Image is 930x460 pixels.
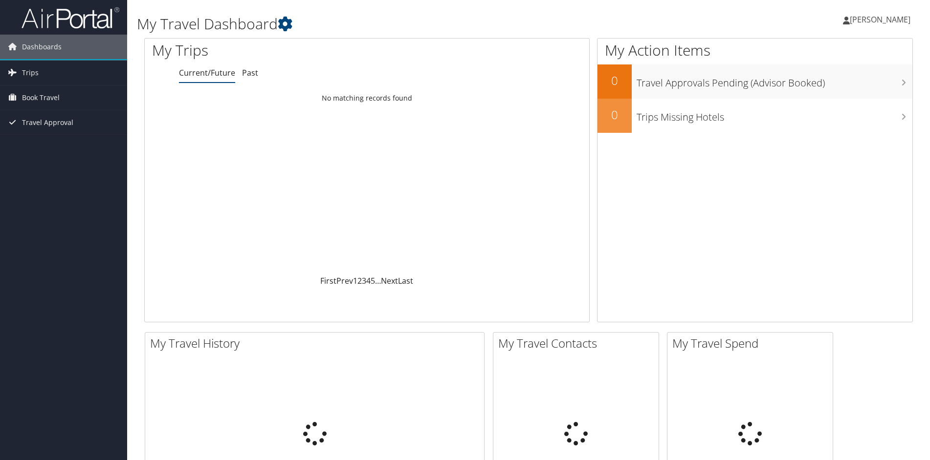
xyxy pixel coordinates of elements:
[366,275,371,286] a: 4
[137,14,659,34] h1: My Travel Dashboard
[152,40,397,61] h1: My Trips
[637,71,912,90] h3: Travel Approvals Pending (Advisor Booked)
[22,85,60,110] span: Book Travel
[598,72,632,89] h2: 0
[150,335,484,352] h2: My Travel History
[357,275,362,286] a: 2
[22,6,119,29] img: airportal-logo.png
[362,275,366,286] a: 3
[336,275,353,286] a: Prev
[381,275,398,286] a: Next
[22,110,73,135] span: Travel Approval
[598,40,912,61] h1: My Action Items
[22,35,62,59] span: Dashboards
[375,275,381,286] span: …
[371,275,375,286] a: 5
[242,67,258,78] a: Past
[498,335,659,352] h2: My Travel Contacts
[398,275,413,286] a: Last
[320,275,336,286] a: First
[598,64,912,99] a: 0Travel Approvals Pending (Advisor Booked)
[843,5,920,34] a: [PERSON_NAME]
[145,89,589,107] td: No matching records found
[850,14,910,25] span: [PERSON_NAME]
[598,99,912,133] a: 0Trips Missing Hotels
[179,67,235,78] a: Current/Future
[598,106,632,123] h2: 0
[672,335,833,352] h2: My Travel Spend
[22,61,39,85] span: Trips
[353,275,357,286] a: 1
[637,105,912,124] h3: Trips Missing Hotels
